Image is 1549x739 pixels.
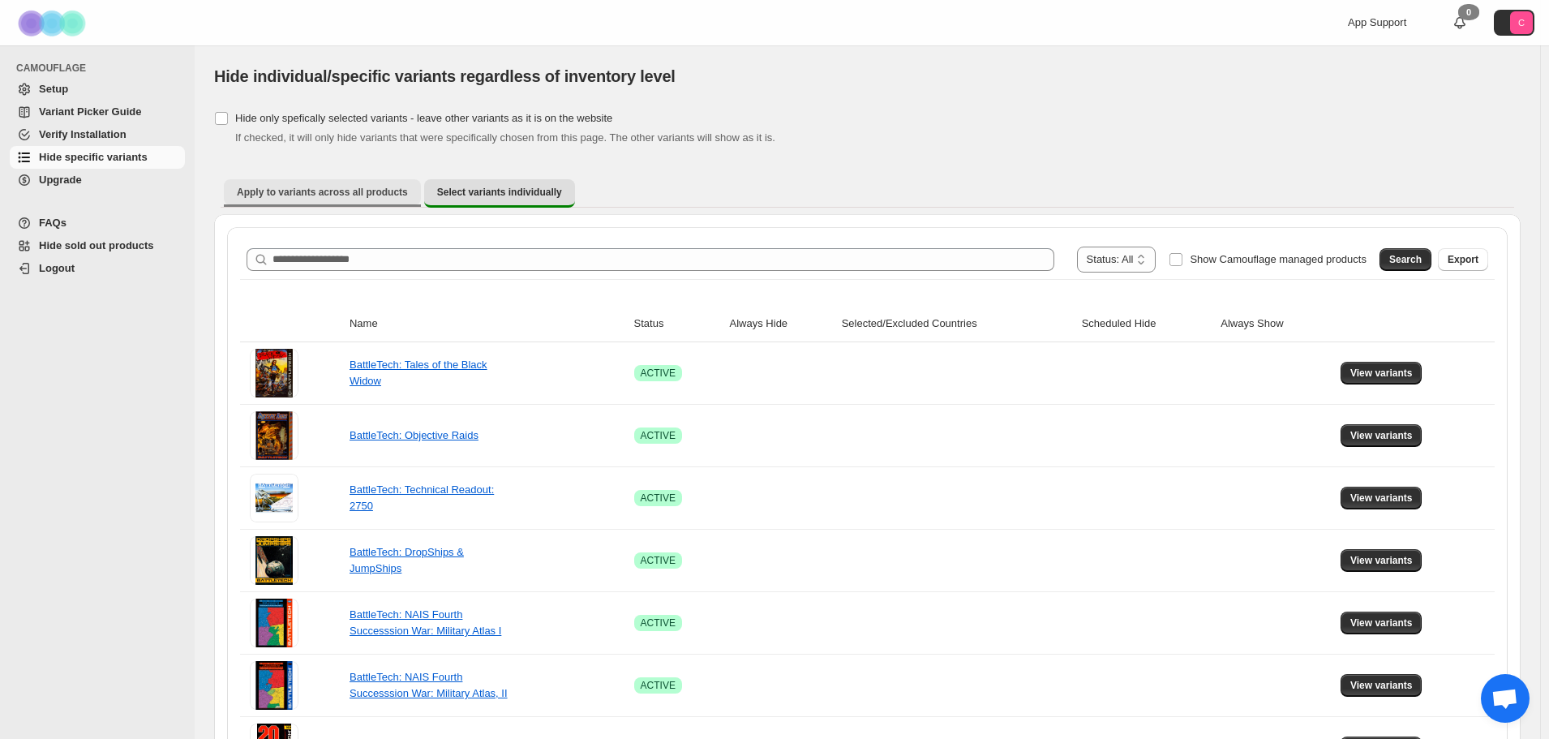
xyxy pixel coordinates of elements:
[1350,367,1413,380] span: View variants
[1216,306,1336,342] th: Always Show
[629,306,725,342] th: Status
[10,169,185,191] a: Upgrade
[224,179,421,205] button: Apply to variants across all products
[39,174,82,186] span: Upgrade
[1348,16,1406,28] span: App Support
[1452,15,1468,31] a: 0
[1350,429,1413,442] span: View variants
[10,257,185,280] a: Logout
[10,101,185,123] a: Variant Picker Guide
[39,128,127,140] span: Verify Installation
[725,306,837,342] th: Always Hide
[1389,253,1422,266] span: Search
[1350,679,1413,692] span: View variants
[39,262,75,274] span: Logout
[235,112,612,124] span: Hide only spefically selected variants - leave other variants as it is on the website
[1438,248,1488,271] button: Export
[641,554,676,567] span: ACTIVE
[39,105,141,118] span: Variant Picker Guide
[437,186,562,199] span: Select variants individually
[350,546,464,574] a: BattleTech: DropShips & JumpShips
[13,1,94,45] img: Camouflage
[1341,674,1422,697] button: View variants
[350,483,494,512] a: BattleTech: Technical Readout: 2750
[1077,306,1216,342] th: Scheduled Hide
[1341,487,1422,509] button: View variants
[1341,612,1422,634] button: View variants
[350,359,487,387] a: BattleTech: Tales of the Black Widow
[10,146,185,169] a: Hide specific variants
[345,306,629,342] th: Name
[1518,18,1525,28] text: C
[350,429,478,441] a: BattleTech: Objective Raids
[1341,424,1422,447] button: View variants
[1448,253,1478,266] span: Export
[1341,362,1422,385] button: View variants
[1510,11,1533,34] span: Avatar with initials C
[10,234,185,257] a: Hide sold out products
[641,617,676,629] span: ACTIVE
[641,429,676,442] span: ACTIVE
[10,78,185,101] a: Setup
[237,186,408,199] span: Apply to variants across all products
[39,217,67,229] span: FAQs
[424,179,575,208] button: Select variants individually
[1380,248,1431,271] button: Search
[1190,253,1367,265] span: Show Camouflage managed products
[1341,549,1422,572] button: View variants
[1458,4,1479,20] div: 0
[1350,554,1413,567] span: View variants
[1350,492,1413,505] span: View variants
[837,306,1077,342] th: Selected/Excluded Countries
[350,671,508,699] a: BattleTech: NAIS Fourth Successsion War: Military Atlas, II
[235,131,775,144] span: If checked, it will only hide variants that were specifically chosen from this page. The other va...
[10,123,185,146] a: Verify Installation
[10,212,185,234] a: FAQs
[641,367,676,380] span: ACTIVE
[1481,674,1530,723] a: Open chat
[641,492,676,505] span: ACTIVE
[1494,10,1534,36] button: Avatar with initials C
[214,67,676,85] span: Hide individual/specific variants regardless of inventory level
[16,62,187,75] span: CAMOUFLAGE
[39,151,148,163] span: Hide specific variants
[1350,617,1413,629] span: View variants
[39,83,68,95] span: Setup
[641,679,676,692] span: ACTIVE
[350,608,501,637] a: BattleTech: NAIS Fourth Successsion War: Military Atlas I
[39,239,154,251] span: Hide sold out products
